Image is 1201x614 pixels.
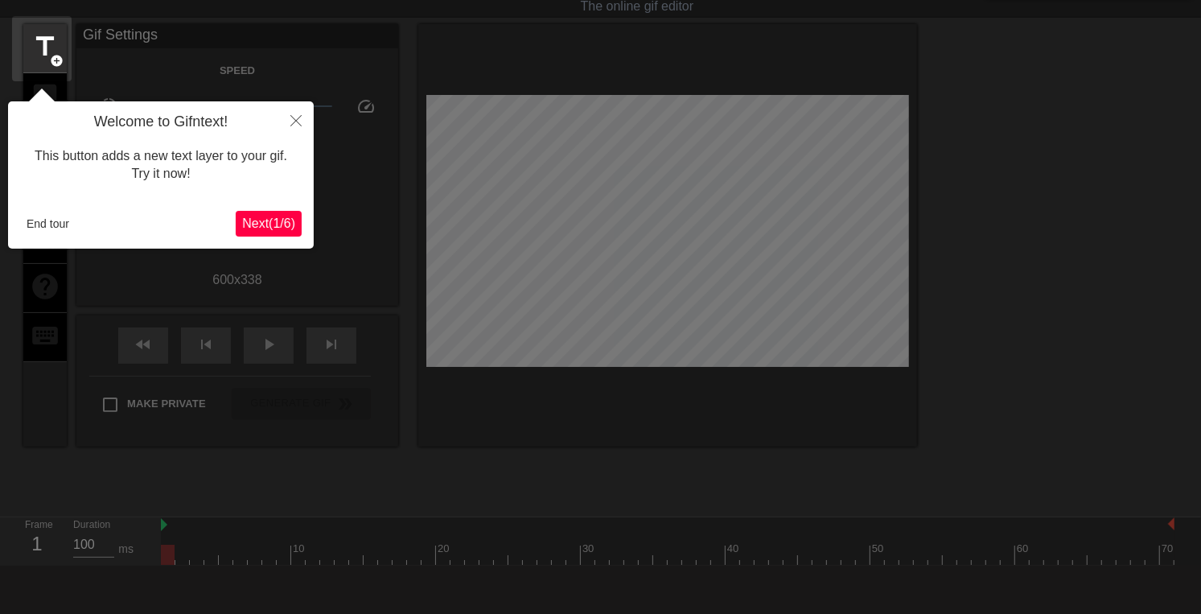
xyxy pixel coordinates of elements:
[236,211,302,237] button: Next
[20,212,76,236] button: End tour
[242,216,295,230] span: Next ( 1 / 6 )
[278,101,314,138] button: Close
[20,113,302,131] h4: Welcome to Gifntext!
[20,131,302,200] div: This button adds a new text layer to your gif. Try it now!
